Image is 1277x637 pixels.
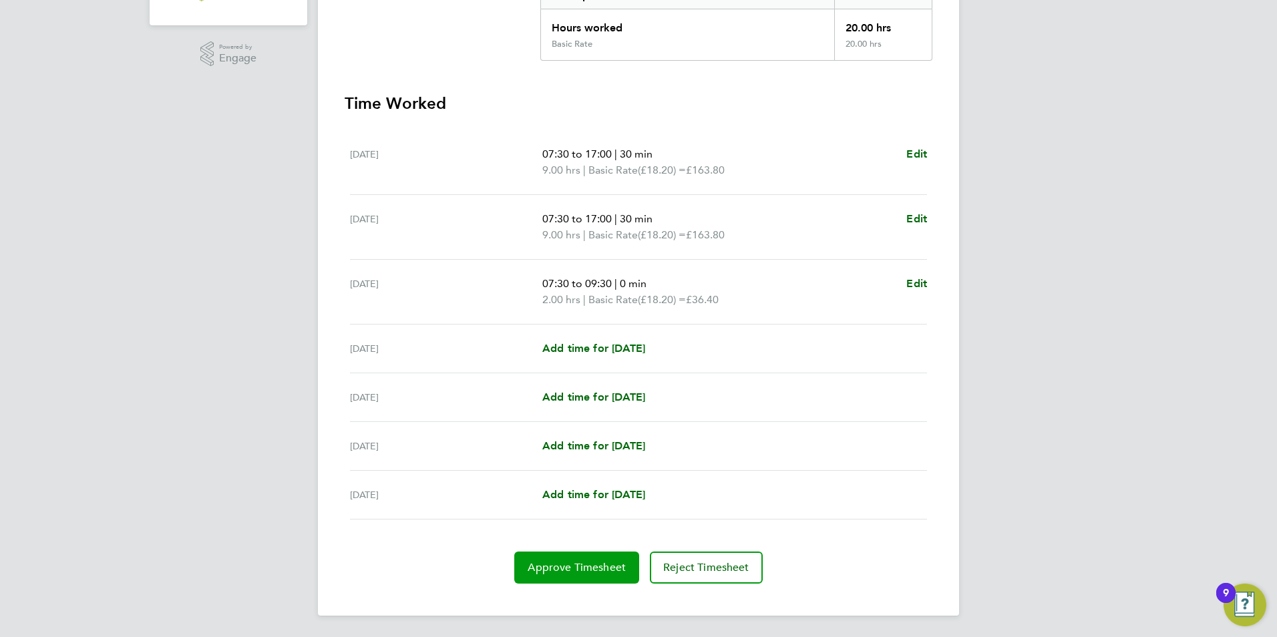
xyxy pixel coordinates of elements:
[528,561,626,574] span: Approve Timesheet
[350,341,542,357] div: [DATE]
[542,164,580,176] span: 9.00 hrs
[219,53,256,64] span: Engage
[542,341,645,357] a: Add time for [DATE]
[542,488,645,501] span: Add time for [DATE]
[620,148,653,160] span: 30 min
[906,212,927,225] span: Edit
[834,39,932,60] div: 20.00 hrs
[620,212,653,225] span: 30 min
[350,276,542,308] div: [DATE]
[200,41,257,67] a: Powered byEngage
[614,277,617,290] span: |
[1223,593,1229,610] div: 9
[686,164,725,176] span: £163.80
[834,9,932,39] div: 20.00 hrs
[542,342,645,355] span: Add time for [DATE]
[542,212,612,225] span: 07:30 to 17:00
[542,391,645,403] span: Add time for [DATE]
[542,148,612,160] span: 07:30 to 17:00
[588,227,638,243] span: Basic Rate
[542,228,580,241] span: 9.00 hrs
[588,162,638,178] span: Basic Rate
[350,389,542,405] div: [DATE]
[542,389,645,405] a: Add time for [DATE]
[906,146,927,162] a: Edit
[350,438,542,454] div: [DATE]
[638,228,686,241] span: (£18.20) =
[620,277,647,290] span: 0 min
[906,277,927,290] span: Edit
[588,292,638,308] span: Basic Rate
[542,438,645,454] a: Add time for [DATE]
[350,211,542,243] div: [DATE]
[542,487,645,503] a: Add time for [DATE]
[614,148,617,160] span: |
[638,293,686,306] span: (£18.20) =
[542,293,580,306] span: 2.00 hrs
[542,439,645,452] span: Add time for [DATE]
[1224,584,1266,626] button: Open Resource Center, 9 new notifications
[650,552,763,584] button: Reject Timesheet
[663,561,749,574] span: Reject Timesheet
[541,9,834,39] div: Hours worked
[686,228,725,241] span: £163.80
[583,164,586,176] span: |
[345,93,932,114] h3: Time Worked
[686,293,719,306] span: £36.40
[583,293,586,306] span: |
[219,41,256,53] span: Powered by
[583,228,586,241] span: |
[614,212,617,225] span: |
[350,146,542,178] div: [DATE]
[906,148,927,160] span: Edit
[906,211,927,227] a: Edit
[542,277,612,290] span: 07:30 to 09:30
[906,276,927,292] a: Edit
[552,39,592,49] div: Basic Rate
[350,487,542,503] div: [DATE]
[638,164,686,176] span: (£18.20) =
[514,552,639,584] button: Approve Timesheet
